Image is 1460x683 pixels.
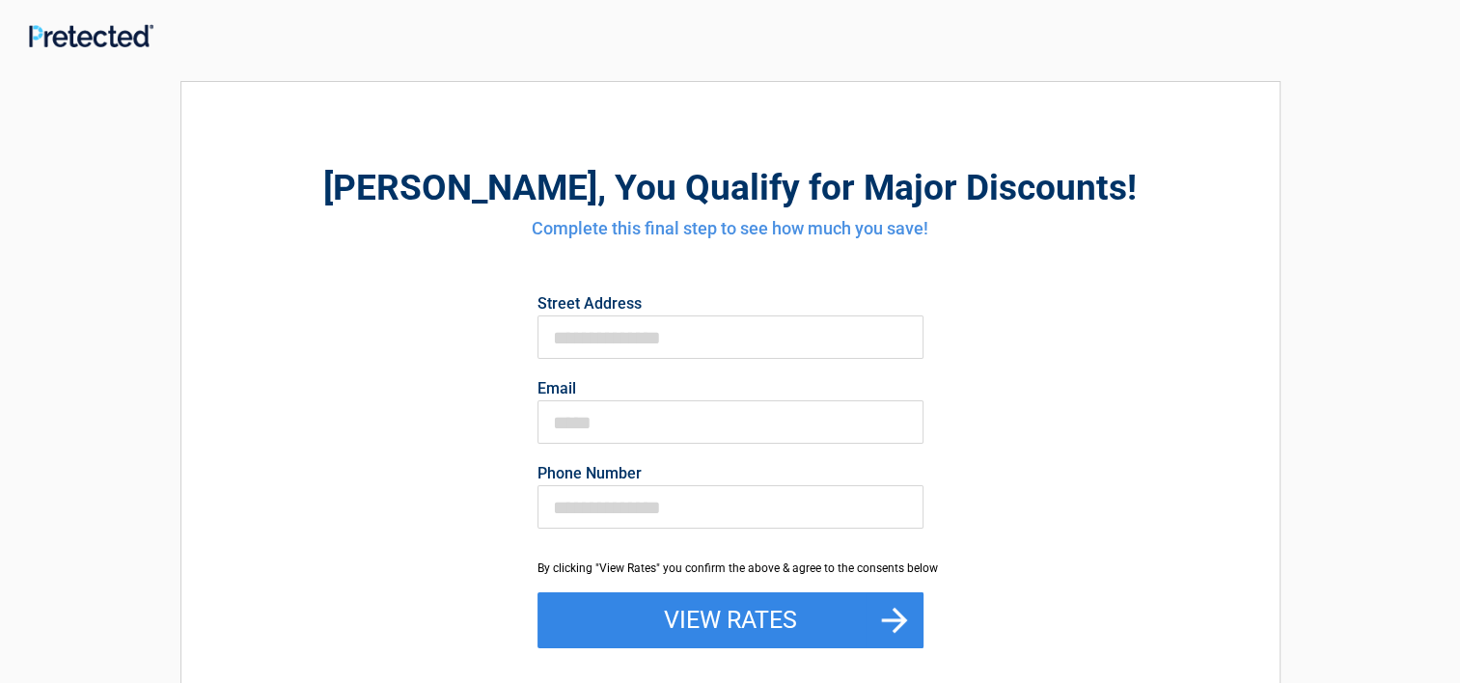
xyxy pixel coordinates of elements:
label: Email [537,381,923,396]
h4: Complete this final step to see how much you save! [288,216,1173,241]
label: Phone Number [537,466,923,481]
label: Street Address [537,296,923,312]
img: Main Logo [29,24,153,46]
button: View Rates [537,592,923,648]
div: By clicking "View Rates" you confirm the above & agree to the consents below [537,560,923,577]
span: [PERSON_NAME] [323,167,597,208]
h2: , You Qualify for Major Discounts! [288,164,1173,211]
